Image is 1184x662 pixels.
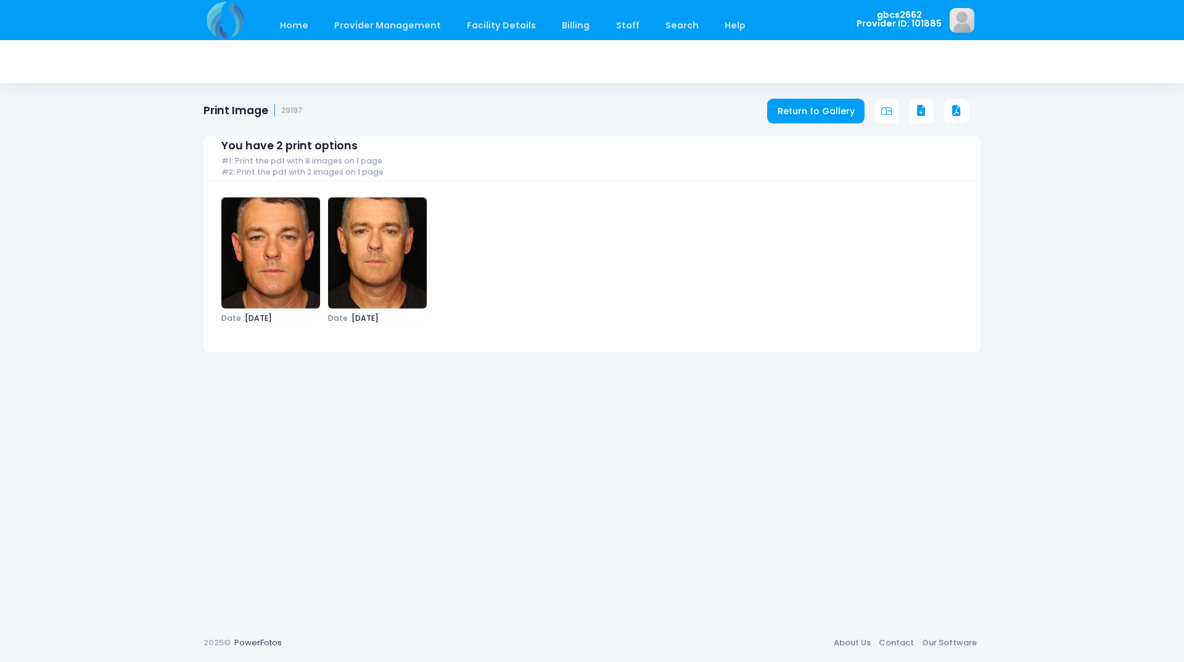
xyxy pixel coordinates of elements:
a: Return to Gallery [767,99,865,123]
a: Our Software [918,632,980,654]
span: [DATE] [328,315,427,322]
h1: Print Image [203,104,303,117]
small: 29197 [281,106,303,115]
span: gbcs2662 Provider ID: 101885 [857,10,942,28]
img: image [221,197,320,308]
a: Facility Details [455,11,548,40]
span: You have 2 print options [221,139,358,152]
a: Search [653,11,710,40]
a: Billing [550,11,602,40]
span: #2: Print the pdf with 2 images on 1 page [221,168,384,177]
span: 2025© [203,637,231,648]
a: Provider Management [322,11,453,40]
a: Contact [874,632,918,654]
span: Date : [328,313,351,323]
span: Date : [221,313,245,323]
a: PowerFotos [234,637,282,648]
a: About Us [829,632,874,654]
img: image [328,197,427,308]
a: Staff [604,11,651,40]
span: [DATE] [221,315,320,322]
img: image [950,8,974,33]
a: Help [713,11,758,40]
a: Home [268,11,320,40]
span: #1: Print the pdf with 8 images on 1 page [221,157,382,166]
